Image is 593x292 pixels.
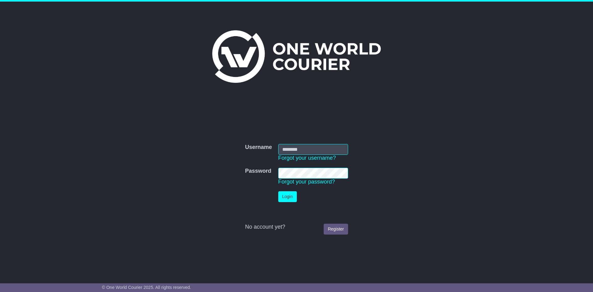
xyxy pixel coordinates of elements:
span: © One World Courier 2025. All rights reserved. [102,285,191,290]
button: Login [278,191,297,202]
a: Forgot your password? [278,179,335,185]
div: No account yet? [245,224,348,231]
label: Password [245,168,271,175]
label: Username [245,144,272,151]
a: Forgot your username? [278,155,336,161]
img: One World [212,30,381,83]
a: Register [324,224,348,235]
